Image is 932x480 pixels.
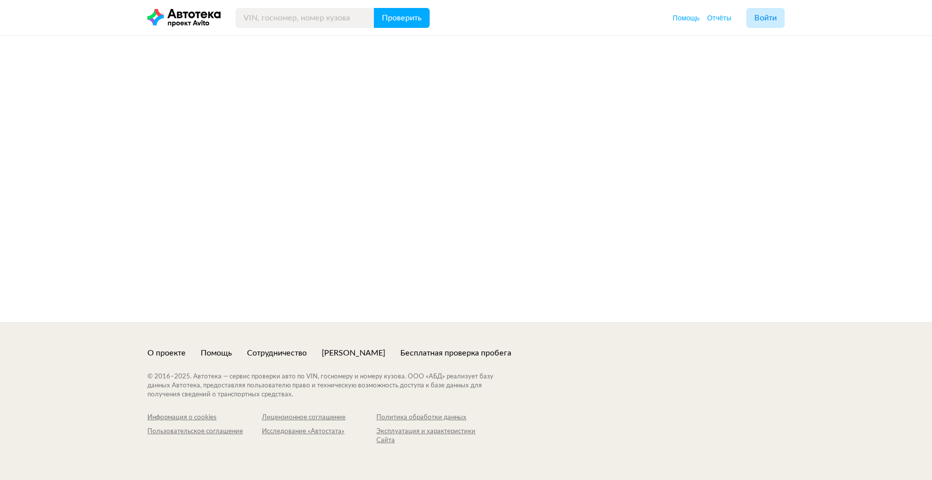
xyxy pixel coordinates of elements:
div: Исследование «Автостата» [262,427,376,436]
a: Лицензионное соглашение [262,413,376,422]
a: Отчёты [707,13,731,23]
a: О проекте [147,348,186,359]
button: Войти [746,8,785,28]
span: Помощь [673,14,699,22]
a: Сотрудничество [247,348,307,359]
div: © 2016– 2025 . Автотека — сервис проверки авто по VIN, госномеру и номеру кузова. ООО «АБД» реали... [147,372,513,399]
a: Политика обработки данных [376,413,491,422]
a: Эксплуатация и характеристики Сайта [376,427,491,445]
div: Пользовательское соглашение [147,427,262,436]
a: Помощь [201,348,232,359]
a: Бесплатная проверка пробега [400,348,511,359]
a: Пользовательское соглашение [147,427,262,445]
a: Помощь [673,13,699,23]
a: Исследование «Автостата» [262,427,376,445]
span: Отчёты [707,14,731,22]
span: Войти [754,14,777,22]
a: [PERSON_NAME] [322,348,385,359]
input: VIN, госномер, номер кузова [235,8,374,28]
span: Проверить [382,14,422,22]
a: Информация о cookies [147,413,262,422]
button: Проверить [374,8,430,28]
